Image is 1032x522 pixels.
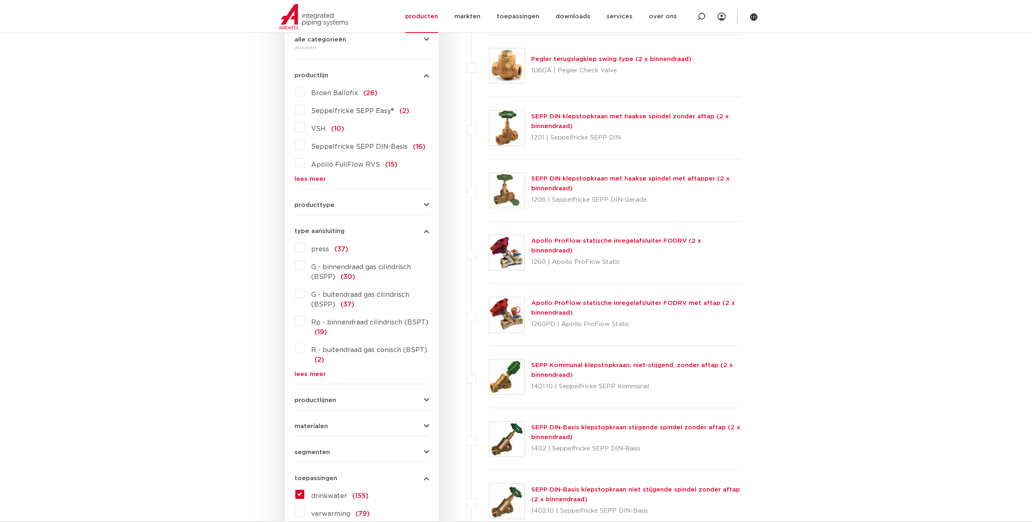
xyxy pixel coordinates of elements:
[295,371,429,377] a: lees meer
[489,48,524,83] img: Thumbnail for Pegler terugslagklep swing type (2 x binnendraad)
[311,126,326,132] span: VSH
[489,297,524,332] img: Thumbnail for Apollo ProFlow statische inregelafsluiter FODRV met aftap (2 x binnendraad)
[295,43,429,52] div: afsluiters
[311,511,350,517] span: verwarming
[331,126,344,132] span: (10)
[352,493,369,499] span: (155)
[340,301,354,308] span: (37)
[385,161,397,168] span: (15)
[295,176,429,182] a: lees meer
[295,449,330,455] span: segmenten
[356,511,370,517] span: (79)
[399,108,409,114] span: (2)
[311,319,428,326] span: Rp - binnendraad cilindrisch (BSPT)
[531,113,729,129] a: SEPP DIN klepstopkraan met haakse spindel zonder aftap (2 x binnendraad)
[295,72,328,78] span: productlijn
[295,397,429,403] button: productlijnen
[334,246,348,252] span: (37)
[489,111,524,146] img: Thumbnail for SEPP DIN klepstopkraan met haakse spindel zonder aftap (2 x binnendraad)
[531,318,742,331] p: 1260PD | Apollo ProFlow Static
[531,487,740,502] a: SEPP DIN-Basis klepstopkraan niet stijgende spindel zonder aftap (2 x binnendraad)
[311,144,408,150] span: Seppelfricke SEPP DIN-Basis
[531,176,730,191] a: SEPP DIN klepstopkraan met haakse spindel met aftapper (2 x binnendraad)
[531,442,742,455] p: 1402 | Seppelfricke SEPP DIN-Basis
[531,300,735,316] a: Apollo ProFlow statische inregelafsluiter FODRV met aftap (2 x binnendraad)
[295,475,429,481] button: toepassingen
[531,505,742,518] p: 1402.10 | Seppelfricke SEPP DIN-Basis
[531,256,742,269] p: 1260 | Apollo ProFlow Static
[531,362,733,378] a: SEPP Kommunal klepstopkraan, niet-stijgend, zonder aftap (2 x binnendraad)
[295,37,429,43] button: alle categorieën
[489,359,524,394] img: Thumbnail for SEPP Kommunal klepstopkraan, niet-stijgend, zonder aftap (2 x binnendraad)
[489,173,524,208] img: Thumbnail for SEPP DIN klepstopkraan met haakse spindel met aftapper (2 x binnendraad)
[295,202,334,208] span: producttype
[311,90,358,96] span: Broen Ballofix
[531,424,740,440] a: SEPP DIN-Basis klepstopkraan stijgende spindel zonder aftap (2 x binnendraad)
[311,108,394,114] span: Seppelfricke SEPP Easy®
[311,493,347,499] span: drinkwater
[295,397,336,403] span: productlijnen
[295,228,429,234] button: type aansluiting
[295,37,346,43] span: alle categorieën
[314,357,324,363] span: (2)
[531,56,692,62] a: Pegler terugslagklep swing type (2 x binnendraad)
[311,347,427,353] span: R - buitendraad gas conisch (BSPT)
[311,161,380,168] span: Apollo FullFlow RVS
[531,131,742,144] p: 1201 | Seppelfricke SEPP DIN
[531,64,692,77] p: 1060A | Pegler Check Valve
[489,422,524,457] img: Thumbnail for SEPP DIN-Basis klepstopkraan stijgende spindel zonder aftap (2 x binnendraad)
[314,329,327,335] span: (19)
[363,90,377,96] span: (26)
[311,246,329,252] span: press
[311,291,409,308] span: G - buitendraad gas cilindrisch (BSPP)
[413,144,425,150] span: (16)
[295,228,345,234] span: type aansluiting
[311,264,411,280] span: G - binnendraad gas cilindrisch (BSPP)
[531,194,742,207] p: 1206 | Seppelfricke SEPP DIN-Gerade
[295,423,328,429] span: materialen
[489,235,524,270] img: Thumbnail for Apollo ProFlow statische inregelafsluiter FODRV (2 x binnendraad)
[295,475,337,481] span: toepassingen
[295,449,429,455] button: segmenten
[295,202,429,208] button: producttype
[531,380,742,393] p: 1401.10 | Seppelfricke SEPP Kommunal
[295,423,429,429] button: materialen
[340,274,355,280] span: (30)
[295,72,429,78] button: productlijn
[489,484,524,519] img: Thumbnail for SEPP DIN-Basis klepstopkraan niet stijgende spindel zonder aftap (2 x binnendraad)
[531,238,701,254] a: Apollo ProFlow statische inregelafsluiter FODRV (2 x binnendraad)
